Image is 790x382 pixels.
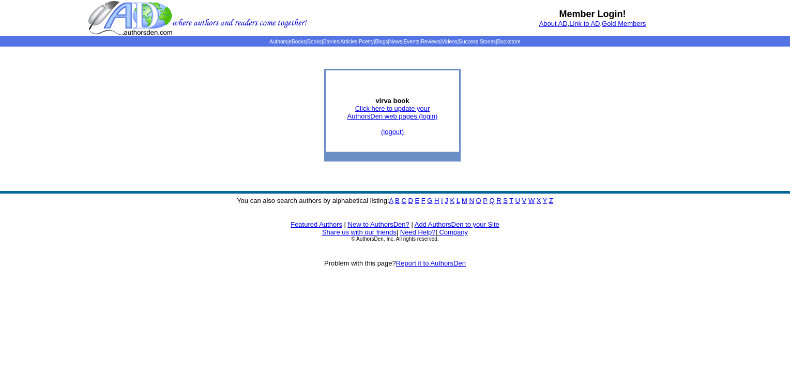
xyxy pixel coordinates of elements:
[496,197,501,204] a: R
[288,39,306,45] a: eBooks
[509,197,513,204] a: T
[537,197,541,204] a: X
[400,228,436,236] a: Need Help?
[291,221,342,228] a: Featured Authors
[469,197,474,204] a: N
[397,228,398,236] font: |
[396,259,466,267] a: Report it to AuthorsDen
[237,197,553,204] font: You can also search authors by alphabetical listing:
[435,228,468,236] font: |
[450,197,454,204] a: K
[457,197,460,204] a: L
[528,197,535,204] a: W
[348,221,409,228] a: New to AuthorsDen?
[269,39,520,45] span: | | | | | | | | | | | |
[389,39,402,45] a: News
[307,39,322,45] a: Books
[395,197,400,204] a: B
[381,128,404,136] a: (logout)
[515,197,520,204] a: U
[415,221,499,228] a: Add AuthorsDen to your Site
[344,221,346,228] font: |
[375,39,388,45] a: Blogs
[483,197,487,204] a: P
[389,197,393,204] a: A
[341,39,358,45] a: Articles
[439,228,468,236] a: Company
[434,197,439,204] a: H
[497,39,521,45] a: Bookstore
[359,39,374,45] a: Poetry
[404,39,420,45] a: Events
[442,39,457,45] a: Videos
[322,228,397,236] a: Share us with our friends
[539,20,568,27] a: About AD
[347,105,438,120] a: Click here to update yourAuthorsDen web pages (login)
[375,97,409,105] b: virva book
[549,197,553,204] a: Z
[569,20,600,27] a: Link to AD
[503,197,508,204] a: S
[462,197,467,204] a: M
[323,39,339,45] a: Stories
[324,259,466,267] font: Problem with this page?
[401,197,406,204] a: C
[408,197,413,204] a: D
[441,197,443,204] a: I
[489,197,494,204] a: Q
[459,39,496,45] a: Success Stories
[421,39,440,45] a: Reviews
[445,197,448,204] a: J
[559,9,626,19] b: Member Login!
[602,20,646,27] a: Gold Members
[269,39,287,45] a: Authors
[411,221,413,228] font: |
[543,197,547,204] a: Y
[421,197,426,204] a: F
[539,20,646,27] font: , ,
[427,197,432,204] a: G
[522,197,527,204] a: V
[351,236,438,242] font: © AuthorsDen, Inc. All rights reserved.
[476,197,481,204] a: O
[415,197,419,204] a: E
